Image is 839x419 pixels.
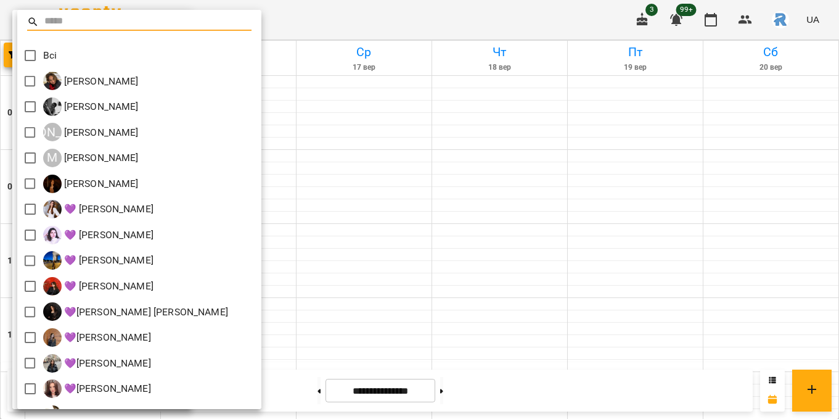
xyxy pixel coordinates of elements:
a: � 💜[PERSON_NAME] [43,328,151,347]
img: � [43,380,62,398]
div: Оліярчук Поліна Сергіївна [43,175,139,193]
img: К [43,97,62,116]
div: 💜 Желізняк Єлизавета Сергіївна [43,200,153,218]
div: Бондар Влада Сергіївна [43,72,139,90]
div: 💜Калашник Анастасія Володимирівна [43,380,151,398]
img: Б [43,72,62,90]
a: М [PERSON_NAME] [43,149,139,167]
p: 💜 [PERSON_NAME] [62,279,153,294]
div: М [43,149,62,167]
img: � [43,200,62,218]
div: 💜Гаджієва Мельтем [43,328,151,347]
a: � 💜 [PERSON_NAME] [43,200,153,218]
p: 💜 [PERSON_NAME] [62,253,153,268]
p: [PERSON_NAME] [62,176,139,191]
p: 💜[PERSON_NAME] [62,381,151,396]
a: [PERSON_NAME] [PERSON_NAME] [43,123,139,141]
div: Кирилова Софія Сергіївна [43,97,139,116]
div: [PERSON_NAME] [43,123,62,141]
a: � 💜[PERSON_NAME] [43,354,151,373]
a: � 💜[PERSON_NAME] [PERSON_NAME] [43,302,228,321]
p: 💜[PERSON_NAME] [62,330,151,345]
div: 💜 Ковальчук Юлія Олександрівна [43,226,153,244]
div: 💜 Салань Юліанна Олегівна [43,251,153,270]
p: 💜 [PERSON_NAME] [62,228,153,243]
p: 💜 [PERSON_NAME] [62,202,153,217]
p: [PERSON_NAME] [62,125,139,140]
a: К [PERSON_NAME] [43,97,139,116]
p: [PERSON_NAME] [62,151,139,165]
a: � 💜 [PERSON_NAME] [43,226,153,244]
a: � 💜 [PERSON_NAME] [43,251,153,270]
img: � [43,226,62,244]
a: � 💜 [PERSON_NAME] [43,277,153,296]
img: � [43,277,62,296]
div: 💜Денисенко Анна Павлівна [43,354,151,373]
p: [PERSON_NAME] [62,99,139,114]
p: [PERSON_NAME] [62,74,139,89]
img: О [43,175,62,193]
a: О [PERSON_NAME] [43,175,139,193]
img: � [43,302,62,321]
p: 💜[PERSON_NAME] [PERSON_NAME] [62,305,228,320]
div: 💜Білохвостова Анна Олександрівна [43,302,228,321]
div: 💜 Сосніцька Вероніка Павлівна [43,277,153,296]
div: Москалюк Катерина Назаріївна [43,149,139,167]
img: � [43,251,62,270]
img: � [43,328,62,347]
div: Книжник Ілля Віталійович [43,123,139,141]
p: Всі [43,48,57,63]
a: � 💜[PERSON_NAME] [43,380,151,398]
p: 💜[PERSON_NAME] [62,356,151,371]
img: � [43,354,62,373]
a: Б [PERSON_NAME] [43,72,139,90]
